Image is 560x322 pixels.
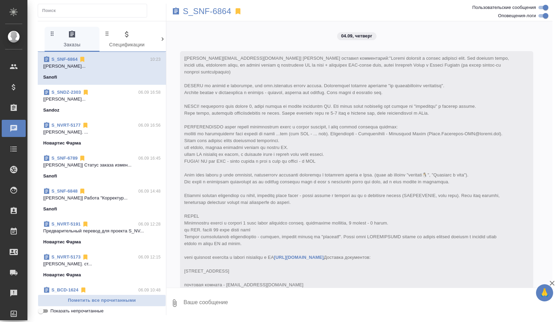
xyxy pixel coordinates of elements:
input: Поиск [42,6,147,15]
p: 06.09 12:28 [139,221,161,228]
span: Спецификации [104,30,150,49]
p: 06.09 16:56 [139,122,161,129]
button: Пометить все прочитанными [38,295,166,307]
span: Оповещения-логи [498,12,536,19]
div: S_SNF-686410:23[[PERSON_NAME]...Sanofi [38,52,166,85]
p: [[PERSON_NAME]] Работа "Корректур... [43,195,160,202]
a: S_SNF-6848 [51,188,78,194]
p: Предварительный перевод для проекта S_NV... [43,228,160,234]
div: S_NVRT-517306.09 12:15[[PERSON_NAME]. ст...Новартис Фарма [38,250,166,283]
p: [[PERSON_NAME]] Статус заказа измен... [43,162,160,169]
p: 04.09, четверг [341,33,372,39]
button: 🙏 [536,284,553,301]
div: S_SNF-684806.09 14:48[[PERSON_NAME]] Работа "Корректур...Sanofi [38,184,166,217]
p: Sanofi [43,173,57,180]
p: Новартис Фарма [43,140,81,147]
a: S_SNF-6864 [183,8,231,15]
svg: Зажми и перетащи, чтобы поменять порядок вкладок [159,30,165,37]
svg: Отписаться [82,221,89,228]
p: [[PERSON_NAME]. ст... [43,261,160,267]
a: S_NVRT-5173 [51,254,81,260]
p: 10:23 [150,56,161,63]
div: S_NVRT-519106.09 12:28Предварительный перевод для проекта S_NV...Новартис Фарма [38,217,166,250]
span: [[PERSON_NAME][EMAIL_ADDRESS][DOMAIN_NAME]] [PERSON_NAME] оставил комментарий: [184,56,510,294]
a: S_SNF-6864 [51,57,78,62]
p: [[PERSON_NAME]. ... [43,129,160,136]
div: S_SNF-678906.09 16:45[[PERSON_NAME]] Статус заказа измен...Sanofi [38,151,166,184]
a: S_NVRT-5191 [51,221,81,227]
a: S_BCD-1624 [51,287,79,292]
svg: Отписаться [79,188,86,195]
p: [[PERSON_NAME] [PERSON_NAME]] Работа Постредактура маши... [43,294,160,307]
span: 🙏 [539,286,550,300]
svg: Отписаться [82,89,89,96]
svg: Зажми и перетащи, чтобы поменять порядок вкладок [49,30,56,37]
p: [[PERSON_NAME]... [43,63,160,70]
a: [URL][DOMAIN_NAME] [274,255,324,260]
svg: Отписаться [82,122,89,129]
p: Sanofi [43,206,57,212]
p: 06.09 12:15 [139,254,161,261]
svg: Отписаться [82,254,89,261]
a: S_SNF-6789 [51,156,78,161]
svg: Отписаться [79,155,86,162]
a: S_SNDZ-2303 [51,90,81,95]
p: [[PERSON_NAME]... [43,96,160,103]
span: Клиенты [158,30,205,49]
span: Показать непрочитанные [50,308,104,314]
span: Пометить все прочитанными [41,297,162,304]
p: Sandoz [43,107,59,114]
div: S_SNDZ-230306.09 16:58[[PERSON_NAME]...Sandoz [38,85,166,118]
p: 06.09 10:48 [139,287,161,294]
p: 06.09 16:45 [139,155,161,162]
span: "Loremi dolorsit a consec adipisci elit. Sed doeiusm tempo, incidi utla, etdolorem aliqu, en admi... [184,56,510,294]
div: S_NVRT-517706.09 16:56[[PERSON_NAME]. ...Новартис Фарма [38,118,166,151]
span: Заказы [49,30,95,49]
p: Новартис Фарма [43,239,81,245]
svg: Отписаться [80,287,87,294]
p: 06.09 16:58 [139,89,161,96]
p: 06.09 14:48 [139,188,161,195]
svg: Зажми и перетащи, чтобы поменять порядок вкладок [104,30,110,37]
p: Новартис Фарма [43,272,81,278]
span: Пользовательские сообщения [472,4,536,11]
svg: Отписаться [79,56,86,63]
p: Sanofi [43,74,57,81]
a: S_NVRT-5177 [51,123,81,128]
